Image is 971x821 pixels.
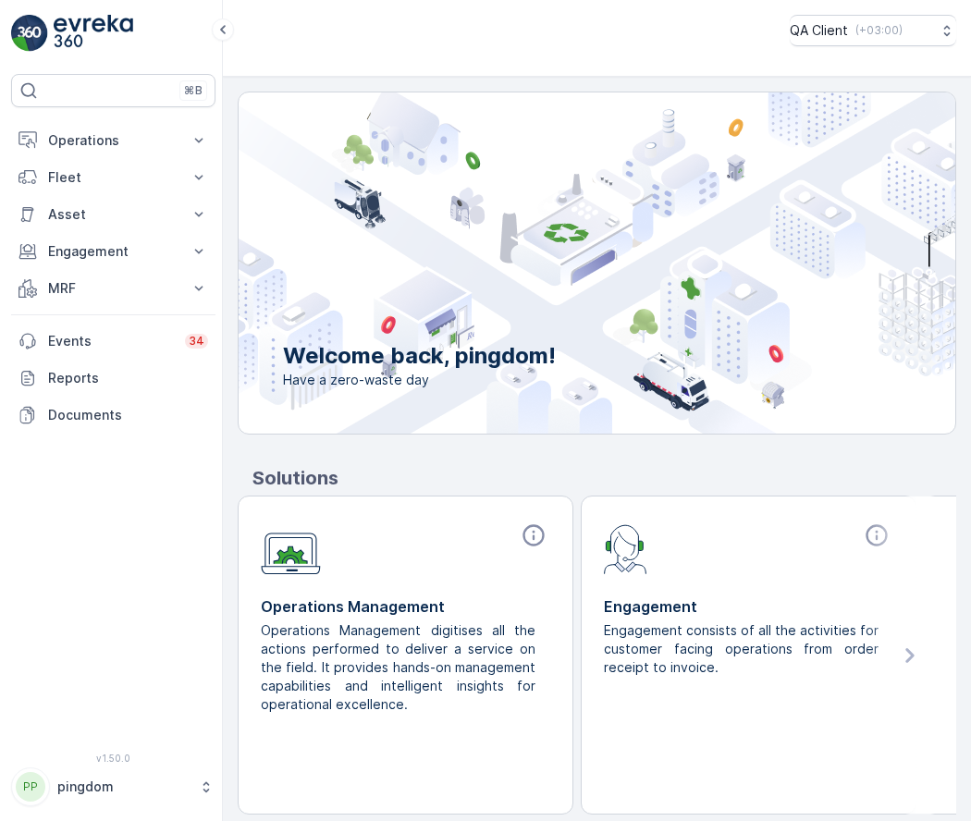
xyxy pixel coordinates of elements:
[48,332,174,350] p: Events
[11,397,215,434] a: Documents
[11,270,215,307] button: MRF
[11,15,48,52] img: logo
[48,205,178,224] p: Asset
[11,159,215,196] button: Fleet
[48,131,178,150] p: Operations
[184,83,203,98] p: ⌘B
[790,15,956,46] button: QA Client(+03:00)
[283,371,556,389] span: Have a zero-waste day
[261,595,550,618] p: Operations Management
[11,323,215,360] a: Events34
[604,522,647,574] img: module-icon
[11,233,215,270] button: Engagement
[261,522,321,575] img: module-icon
[261,621,535,714] p: Operations Management digitises all the actions performed to deliver a service on the field. It p...
[189,334,204,349] p: 34
[11,753,215,764] span: v 1.50.0
[604,621,879,677] p: Engagement consists of all the activities for customer facing operations from order receipt to in...
[48,406,208,424] p: Documents
[48,279,178,298] p: MRF
[48,369,208,387] p: Reports
[604,595,893,618] p: Engagement
[57,778,190,796] p: pingdom
[11,767,215,806] button: PPpingdom
[252,464,956,492] p: Solutions
[790,21,848,40] p: QA Client
[54,15,133,52] img: logo_light-DOdMpM7g.png
[48,168,178,187] p: Fleet
[155,92,955,434] img: city illustration
[48,242,178,261] p: Engagement
[11,196,215,233] button: Asset
[11,122,215,159] button: Operations
[855,23,903,38] p: ( +03:00 )
[283,341,556,371] p: Welcome back, pingdom!
[16,772,45,802] div: PP
[11,360,215,397] a: Reports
